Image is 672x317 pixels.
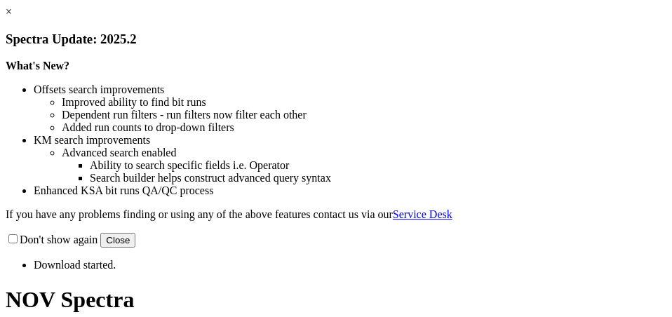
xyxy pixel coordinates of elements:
label: Don't show again [6,234,98,245]
input: Don't show again [8,234,18,243]
li: Added run counts to drop-down filters [62,121,666,134]
li: Enhanced KSA bit runs QA/QC process [34,184,666,197]
strong: What's New? [6,60,69,72]
li: Dependent run filters - run filters now filter each other [62,109,666,121]
p: If you have any problems finding or using any of the above features contact us via our [6,208,666,221]
h3: Spectra Update: 2025.2 [6,32,666,47]
li: Offsets search improvements [34,83,666,96]
li: Ability to search specific fields i.e. Operator [90,159,666,172]
a: × [6,6,12,18]
li: Search builder helps construct advanced query syntax [90,172,666,184]
span: Download started. [34,259,116,271]
li: Improved ability to find bit runs [62,96,666,109]
li: KM search improvements [34,134,666,147]
button: Close [100,233,135,248]
h1: NOV Spectra [6,287,666,313]
a: Service Desk [393,208,452,220]
li: Advanced search enabled [62,147,666,159]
